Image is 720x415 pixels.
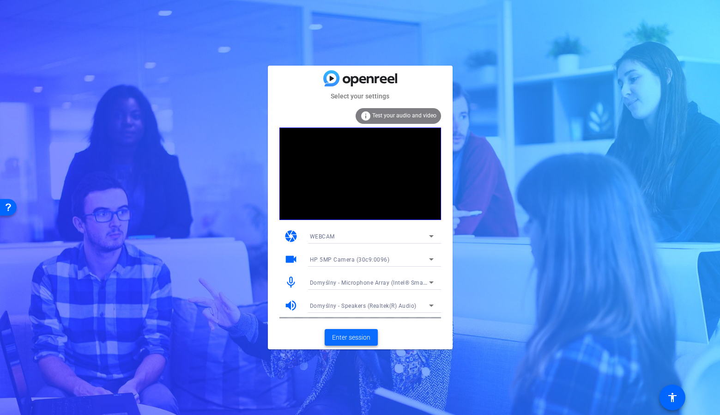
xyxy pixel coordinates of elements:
mat-icon: camera [284,229,298,243]
mat-card-subtitle: Select your settings [268,91,453,101]
span: WEBCAM [310,233,335,240]
button: Enter session [325,329,378,346]
span: Test your audio and video [372,112,436,119]
span: Enter session [332,333,370,342]
span: Domyślny - Microphone Array (Intel® Smart Sound Technology for Digital Microphones) [310,279,546,286]
span: HP 5MP Camera (30c9:0096) [310,256,390,263]
img: blue-gradient.svg [323,70,397,86]
mat-icon: accessibility [667,392,678,403]
mat-icon: info [360,110,371,122]
mat-icon: volume_up [284,299,298,312]
mat-icon: videocam [284,252,298,266]
mat-icon: mic_none [284,275,298,289]
span: Domyślny - Speakers (Realtek(R) Audio) [310,303,417,309]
